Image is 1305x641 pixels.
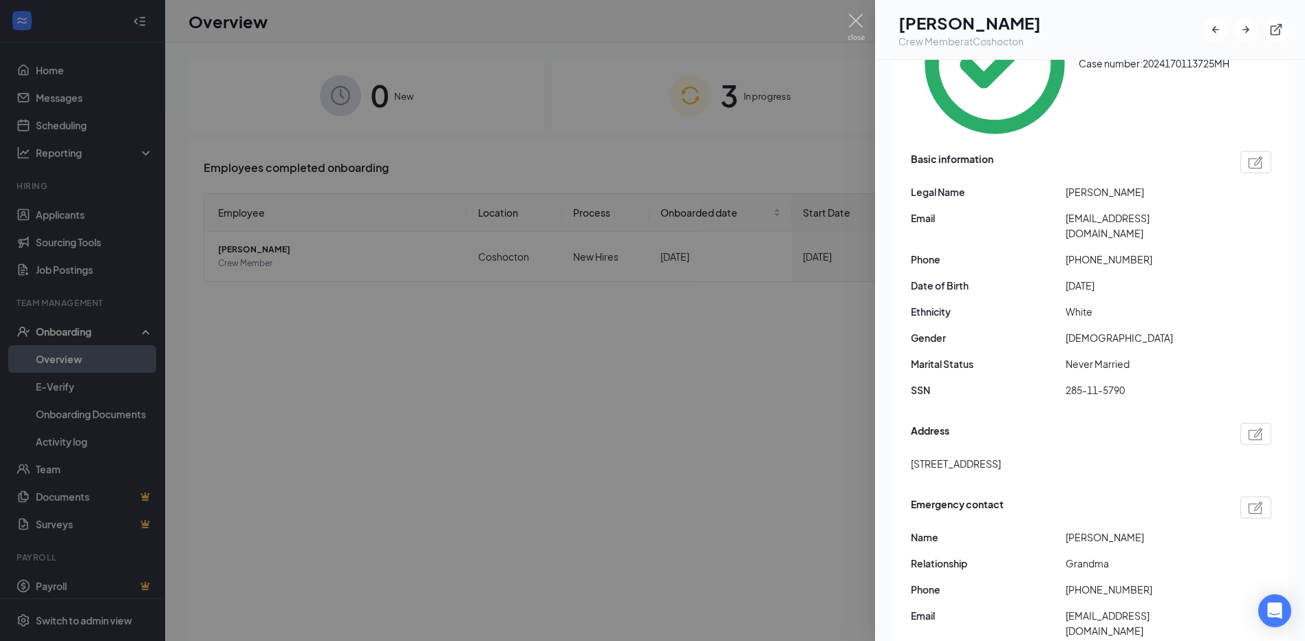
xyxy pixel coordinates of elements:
span: [PHONE_NUMBER] [1066,582,1220,597]
span: [DEMOGRAPHIC_DATA] [1066,330,1220,345]
button: ExternalLink [1264,17,1288,42]
svg: ArrowRight [1239,23,1253,36]
svg: ExternalLink [1269,23,1283,36]
span: Marital Status [911,356,1066,371]
span: Ethnicity [911,304,1066,319]
h1: [PERSON_NAME] [898,11,1041,34]
button: ArrowRight [1233,17,1258,42]
span: Phone [911,582,1066,597]
div: Crew Member at Coshocton [898,34,1041,48]
button: ArrowLeftNew [1203,17,1228,42]
span: 285-11-5790 [1066,382,1220,398]
span: Email [911,608,1066,623]
span: [EMAIL_ADDRESS][DOMAIN_NAME] [1066,608,1220,638]
span: [PERSON_NAME] [1066,184,1220,199]
span: Legal Name [911,184,1066,199]
span: Basic information [911,151,993,173]
span: White [1066,304,1220,319]
span: [EMAIL_ADDRESS][DOMAIN_NAME] [1066,210,1220,241]
span: Name [911,530,1066,545]
span: Never Married [1066,356,1220,371]
span: Phone [911,252,1066,267]
span: SSN [911,382,1066,398]
span: Address [911,423,949,445]
span: [PERSON_NAME] [1066,530,1220,545]
span: Email [911,210,1066,226]
span: [STREET_ADDRESS] [911,456,1001,471]
span: Emergency contact [911,497,1004,519]
svg: ArrowLeftNew [1209,23,1222,36]
span: Date of Birth [911,278,1066,293]
div: Open Intercom Messenger [1258,594,1291,627]
span: Case number: 2024170113725MH [1079,57,1229,69]
span: [DATE] [1066,278,1220,293]
span: Grandma [1066,556,1220,571]
span: Relationship [911,556,1066,571]
span: [PHONE_NUMBER] [1066,252,1220,267]
span: Gender [911,330,1066,345]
